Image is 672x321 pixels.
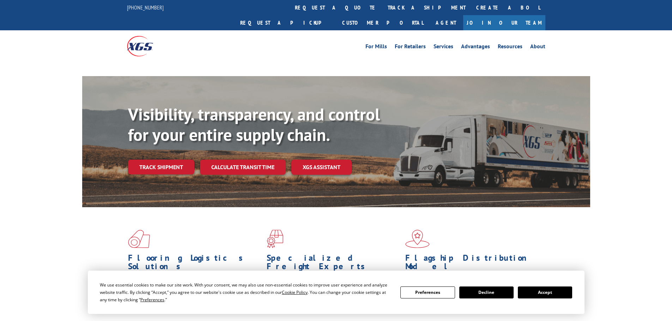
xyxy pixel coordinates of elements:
[128,254,261,274] h1: Flooring Logistics Solutions
[127,4,164,11] a: [PHONE_NUMBER]
[429,15,463,30] a: Agent
[459,286,514,298] button: Decline
[365,44,387,51] a: For Mills
[128,230,150,248] img: xgs-icon-total-supply-chain-intelligence-red
[405,254,539,274] h1: Flagship Distribution Model
[140,297,164,303] span: Preferences
[235,15,337,30] a: Request a pickup
[530,44,545,51] a: About
[337,15,429,30] a: Customer Portal
[267,230,283,248] img: xgs-icon-focused-on-flooring-red
[291,160,352,175] a: XGS ASSISTANT
[400,286,455,298] button: Preferences
[88,271,585,314] div: Cookie Consent Prompt
[463,15,545,30] a: Join Our Team
[518,286,572,298] button: Accept
[200,160,286,175] a: Calculate transit time
[128,160,194,174] a: Track shipment
[267,254,400,274] h1: Specialized Freight Experts
[395,44,426,51] a: For Retailers
[461,44,490,51] a: Advantages
[128,103,380,146] b: Visibility, transparency, and control for your entire supply chain.
[100,281,392,303] div: We use essential cookies to make our site work. With your consent, we may also use non-essential ...
[405,230,430,248] img: xgs-icon-flagship-distribution-model-red
[282,289,308,295] span: Cookie Policy
[434,44,453,51] a: Services
[498,44,522,51] a: Resources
